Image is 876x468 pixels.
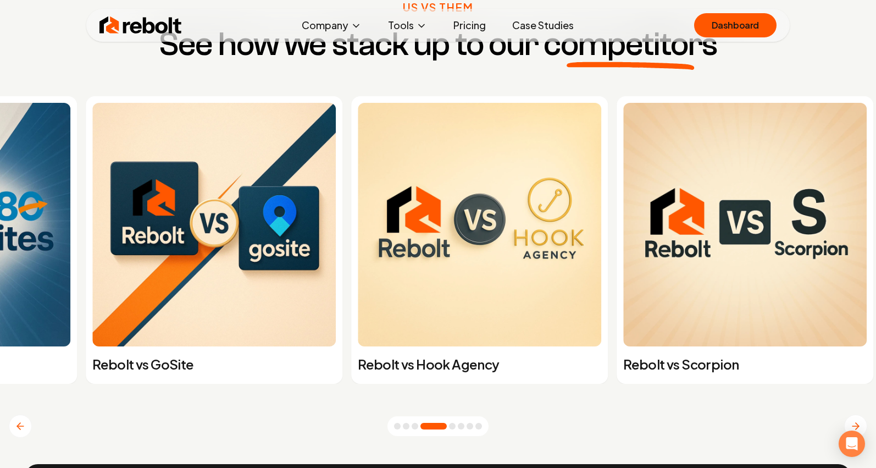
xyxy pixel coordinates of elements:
p: Rebolt vs Scorpion [623,355,867,373]
button: Go to slide 1 [394,423,401,430]
img: Rebolt vs GoSite [92,103,336,346]
p: Rebolt vs Hook Agency [358,355,601,373]
a: Rebolt vs Hook AgencyRebolt vs Hook Agency [351,96,608,384]
button: Previous slide [9,415,32,438]
button: Tools [379,14,436,36]
button: Go to slide 4 [420,423,447,430]
button: Go to slide 8 [475,423,482,430]
img: Rebolt Logo [99,14,182,36]
img: Rebolt vs Scorpion [623,103,867,346]
img: Rebolt vs Hook Agency [358,103,601,346]
button: Go to slide 3 [412,423,418,430]
button: Company [293,14,370,36]
button: Go to slide 2 [403,423,409,430]
button: Go to slide 6 [458,423,464,430]
button: Go to slide 5 [449,423,456,430]
h3: See how we stack up to our [159,28,717,61]
a: Pricing [445,14,495,36]
p: Rebolt vs GoSite [92,355,336,373]
a: Rebolt vs GoSiteRebolt vs GoSite [86,96,342,384]
a: Dashboard [694,13,777,37]
button: Next slide [844,415,867,438]
span: competitors [544,28,717,61]
button: Go to slide 7 [467,423,473,430]
a: Case Studies [503,14,583,36]
div: Open Intercom Messenger [839,431,865,457]
a: Rebolt vs ScorpionRebolt vs Scorpion [617,96,873,384]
